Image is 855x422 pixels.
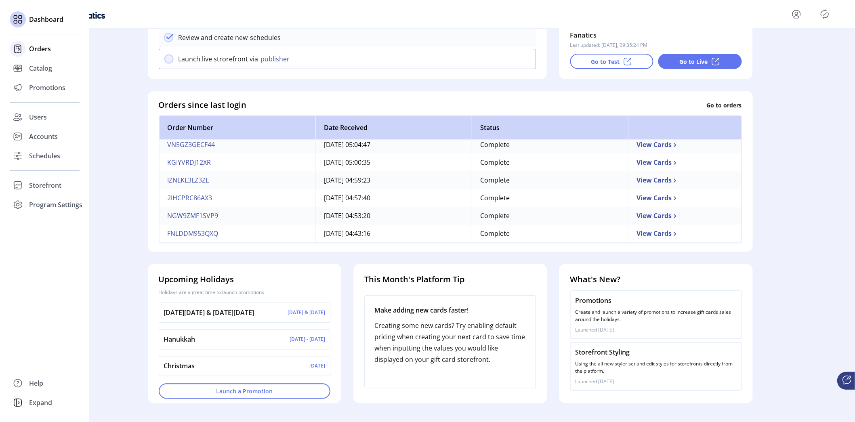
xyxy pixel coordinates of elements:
[364,274,536,286] h4: This Month's Platform Tip
[164,361,195,371] p: Christmas
[818,8,831,21] button: Publisher Panel
[29,398,52,407] span: Expand
[472,154,628,172] td: Complete
[679,57,708,66] p: Go to Live
[472,116,628,140] th: Status
[29,63,52,73] span: Catalog
[159,136,315,154] td: VN5GZ3GECF44
[159,172,315,189] td: IZNLKL3LZ3ZL
[29,181,61,190] span: Storefront
[29,15,63,24] span: Dashboard
[29,83,65,92] span: Promotions
[628,136,742,154] td: View Cards
[248,33,281,42] p: schedules
[707,101,742,109] p: Go to orders
[159,207,315,225] td: NGW9ZMF1SVP9
[575,348,736,357] p: Storefront Styling
[315,136,472,154] td: [DATE] 05:04:47
[29,132,58,141] span: Accounts
[472,136,628,154] td: Complete
[315,116,472,140] th: Date Received
[570,29,597,42] p: Fanatics
[290,336,325,343] p: [DATE] - [DATE]
[315,154,472,172] td: [DATE] 05:00:35
[159,154,315,172] td: KGIYVRDJ12XR
[575,361,736,375] p: Using the all new styler set and edit styles for storefronts directly from the platform.
[628,225,742,243] td: View Cards
[591,57,620,66] p: Go to Test
[570,274,742,286] h4: What's New?
[159,189,315,207] td: 2IHCPRC86AX3
[159,384,330,399] button: Launch a Promotion
[258,54,295,64] button: publisher
[315,172,472,189] td: [DATE] 04:59:23
[159,225,315,243] td: FNLDDM953QXQ
[374,320,526,365] p: Creating some new cards? Try enabling default pricing when creating your next card to save time w...
[315,189,472,207] td: [DATE] 04:57:40
[164,308,254,318] p: [DATE][DATE] & [DATE][DATE]
[472,225,628,243] td: Complete
[374,306,526,315] p: Make adding new cards faster!
[169,387,320,395] span: Launch a Promotion
[575,309,736,323] p: Create and launch a variety of promotions to increase gift cards sales around the holidays.
[628,154,742,172] td: View Cards
[164,335,195,344] p: Hanukkah
[472,172,628,189] td: Complete
[29,112,47,122] span: Users
[570,42,647,49] p: Last updated: [DATE], 09:35:24 PM
[288,309,325,317] p: [DATE] & [DATE]
[575,327,736,334] p: Launched [DATE]
[179,54,258,64] p: Launch live strorefront via
[29,151,60,161] span: Schedules
[628,207,742,225] td: View Cards
[159,274,330,286] h4: Upcoming Holidays
[472,207,628,225] td: Complete
[790,8,803,21] button: menu
[628,172,742,189] td: View Cards
[29,378,43,388] span: Help
[575,378,736,386] p: Launched [DATE]
[575,296,736,306] p: Promotions
[315,225,472,243] td: [DATE] 04:43:16
[315,207,472,225] td: [DATE] 04:53:20
[179,33,248,42] p: Review and create new
[472,189,628,207] td: Complete
[29,200,82,210] span: Program Settings
[159,99,247,111] h4: Orders since last login
[628,189,742,207] td: View Cards
[159,116,315,140] th: Order Number
[29,44,51,54] span: Orders
[159,289,330,296] p: Holidays are a great time to launch promotions
[309,363,325,370] p: [DATE]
